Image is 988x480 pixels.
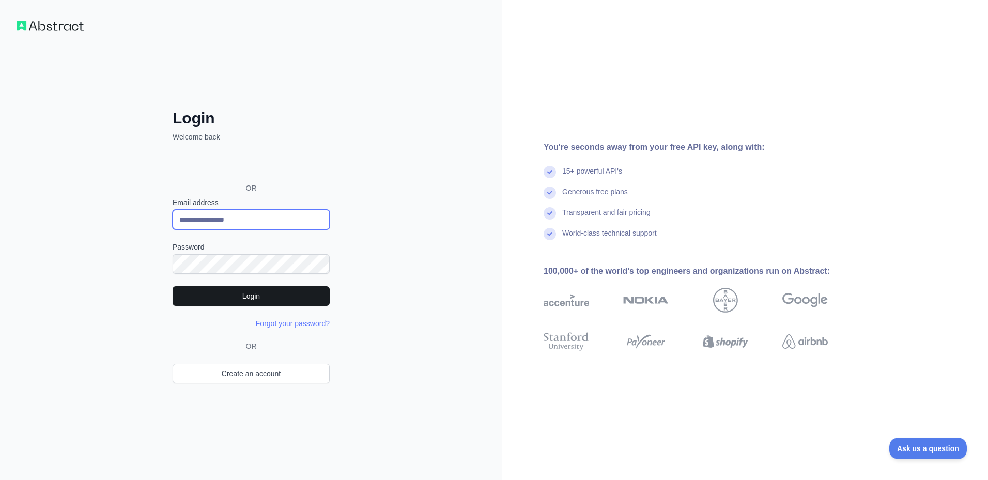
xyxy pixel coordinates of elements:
[623,288,669,313] img: nokia
[17,21,84,31] img: Workflow
[173,364,330,383] a: Create an account
[544,207,556,220] img: check mark
[562,166,622,187] div: 15+ powerful API's
[782,330,828,353] img: airbnb
[173,132,330,142] p: Welcome back
[173,242,330,252] label: Password
[544,228,556,240] img: check mark
[562,207,651,228] div: Transparent and fair pricing
[173,286,330,306] button: Login
[173,197,330,208] label: Email address
[703,330,748,353] img: shopify
[544,141,861,153] div: You're seconds away from your free API key, along with:
[238,183,265,193] span: OR
[256,319,330,328] a: Forgot your password?
[623,330,669,353] img: payoneer
[544,265,861,277] div: 100,000+ of the world's top engineers and organizations run on Abstract:
[713,288,738,313] img: bayer
[167,153,333,176] iframe: Sign in with Google Button
[242,341,261,351] span: OR
[562,228,657,249] div: World-class technical support
[173,109,330,128] h2: Login
[544,288,589,313] img: accenture
[889,438,967,459] iframe: Toggle Customer Support
[544,330,589,353] img: stanford university
[782,288,828,313] img: google
[562,187,628,207] div: Generous free plans
[544,166,556,178] img: check mark
[544,187,556,199] img: check mark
